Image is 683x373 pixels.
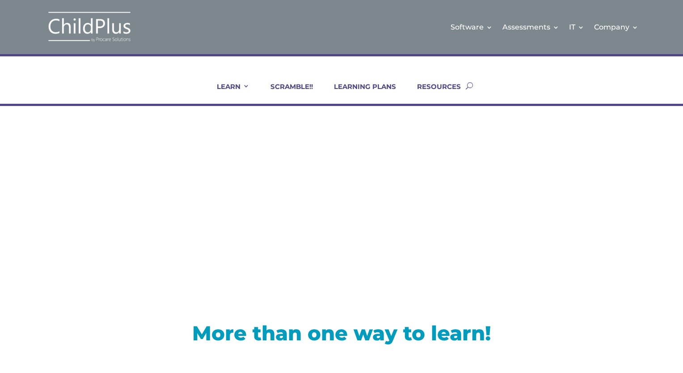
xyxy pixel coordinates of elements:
a: RESOURCES [406,82,461,104]
a: 2 [344,270,347,273]
a: Company [594,9,638,45]
a: 1 [336,270,339,273]
h1: More than one way to learn! [55,323,628,348]
a: Software [451,9,493,45]
a: IT [569,9,584,45]
a: LEARNING PLANS [323,82,396,104]
a: Assessments [502,9,559,45]
a: LEARN [206,82,249,104]
a: SCRAMBLE!! [259,82,313,104]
